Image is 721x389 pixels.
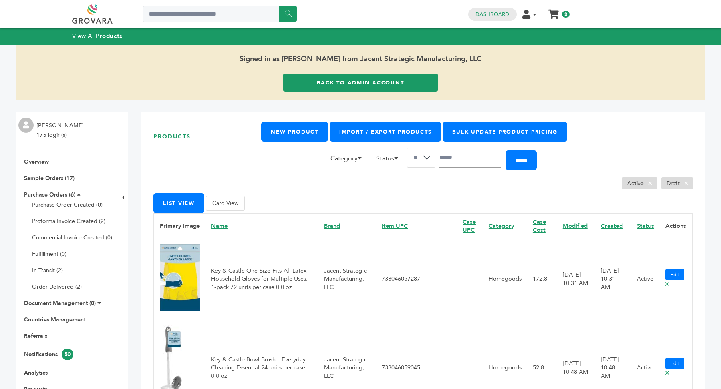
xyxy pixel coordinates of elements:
a: Item UPC [382,222,408,230]
a: Dashboard [475,11,509,18]
a: Edit [665,269,684,280]
a: Purchase Orders (6) [24,191,75,199]
a: Created [601,222,623,230]
a: Analytics [24,369,48,377]
span: 50 [62,349,73,360]
td: Homegoods [483,238,527,320]
input: Search [439,148,501,168]
a: My Cart [549,7,558,16]
td: Key & Castle One-Size-Fits-All Latex Household Gloves for Multiple Uses, 1-pack 72 units per case... [205,238,318,320]
a: New Product [261,122,328,142]
a: Order Delivered (2) [32,283,82,291]
button: Card View [206,196,245,211]
td: [DATE] 10:31 AM [557,238,596,320]
a: View AllProducts [72,32,123,40]
li: Category [326,154,371,167]
li: Draft [661,177,693,189]
a: Back to Admin Account [283,74,438,92]
a: Category [489,222,514,230]
span: 3 [562,11,570,18]
td: 172.8 [527,238,557,320]
a: Countries Management [24,316,86,323]
th: Primary Image [154,213,205,238]
a: Referrals [24,332,47,340]
a: Edit [665,358,684,369]
a: Document Management (0) [24,299,96,307]
a: In-Transit (2) [32,267,63,274]
h1: Products [153,122,261,151]
strong: Products [96,32,122,40]
a: Case Cost [533,218,546,234]
img: No Image [160,244,200,311]
a: Overview [24,158,49,166]
a: Case UPC [463,218,476,234]
a: Status [637,222,654,230]
td: [DATE] 10:31 AM [595,238,631,320]
li: [PERSON_NAME] - 175 login(s) [36,121,89,140]
input: Search a product or brand... [143,6,297,22]
td: Jacent Strategic Manufacturing, LLC [318,238,376,320]
span: × [644,178,657,188]
button: List View [153,193,204,213]
th: Actions [660,213,693,238]
a: Name [211,222,228,230]
a: Sample Orders (17) [24,174,75,182]
a: Proforma Invoice Created (2) [32,217,105,225]
a: Commercial Invoice Created (0) [32,234,112,241]
a: Brand [324,222,340,230]
a: Purchase Order Created (0) [32,201,103,209]
td: 733046057287 [376,238,457,320]
a: Import / Export Products [330,122,441,142]
td: Active [631,238,660,320]
span: Signed in as [PERSON_NAME] from Jacent Strategic Manufacturing, LLC [16,45,705,74]
span: × [680,178,693,188]
li: Active [622,177,657,189]
a: Fulfillment (0) [32,250,66,258]
img: profile.png [18,118,34,133]
a: Bulk Update Product Pricing [443,122,567,142]
li: Status [372,154,407,167]
a: Modified [563,222,588,230]
a: Notifications50 [24,351,73,358]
